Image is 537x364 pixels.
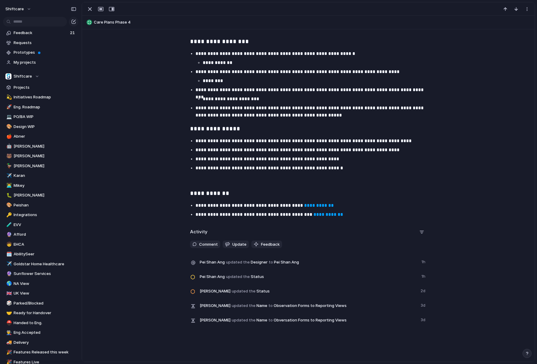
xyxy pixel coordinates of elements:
[3,142,78,151] a: 🤖[PERSON_NAME]
[14,281,76,287] span: NA View
[6,221,11,228] div: 🧪
[3,72,78,81] button: Shiftcare
[14,73,32,79] span: Shiftcare
[3,58,78,67] a: My projects
[6,192,11,199] div: 🐛
[3,220,78,229] a: 🧪EVV
[6,212,11,219] div: 🔑
[3,93,78,102] div: 💫Initiatives Roadmap
[6,113,11,120] div: 💻
[6,202,11,209] div: 🎨
[5,173,11,179] button: ✈️
[200,301,417,310] span: Name Observation Forms to Reporting Views
[3,260,78,269] a: ✈️Goldstar Home Healthcare
[200,274,225,280] span: Pei Shan Ang
[70,30,76,36] span: 21
[5,153,11,159] button: 🐻
[3,230,78,239] a: 🔮Afford
[3,122,78,131] div: 🎨Design WIP
[14,183,76,189] span: Mikey
[14,40,76,46] span: Requests
[5,133,11,139] button: 🍎
[14,340,76,346] span: Delivery
[3,308,78,318] a: 🤝Ready for Handover
[200,287,417,295] span: Status
[3,112,78,121] a: 💻PO/BA WIP
[200,317,230,323] span: [PERSON_NAME]
[3,240,78,249] a: 🧒EHCA
[3,171,78,180] a: ✈️Karan
[5,241,11,247] button: 🧒
[14,85,76,91] span: Projects
[199,241,218,247] span: Comment
[274,259,299,265] span: Pei Shan Ang
[14,163,76,169] span: [PERSON_NAME]
[200,258,418,266] span: Designer
[421,258,427,265] span: 1h
[3,103,78,112] a: 🚀Eng. Roadmap
[200,303,230,309] span: [PERSON_NAME]
[200,288,230,294] span: [PERSON_NAME]
[5,281,11,287] button: 🌎
[232,317,256,323] span: updated the
[200,316,417,324] span: Name Obversation Forms to Reporting Views
[14,290,76,296] span: UK View
[6,182,11,189] div: 👨‍💻
[6,349,11,356] div: 🎉
[3,48,78,57] a: Prototypes
[5,320,11,326] button: ⛑️
[3,161,78,171] div: 🦆[PERSON_NAME]
[5,251,11,257] button: 🗓️
[3,269,78,278] a: 🔮Sunflower Services
[6,133,11,140] div: 🍎
[421,316,427,323] span: 3d
[14,153,76,159] span: [PERSON_NAME]
[226,274,250,280] span: updated the
[3,191,78,200] a: 🐛[PERSON_NAME]
[3,348,78,357] div: 🎉Features Released this week
[5,231,11,238] button: 🔮
[14,330,76,336] span: Eng Accepted
[5,300,11,306] button: 🎲
[200,259,225,265] span: Pei Shan Ang
[421,272,427,279] span: 1h
[232,241,246,247] span: Update
[269,259,273,265] span: to
[3,210,78,219] a: 🔑Integrations
[3,338,78,347] div: 🚚Delivery
[14,30,68,36] span: Feedback
[3,250,78,259] a: 🗓️AbilitySeer
[6,231,11,238] div: 🔮
[3,299,78,308] a: 🎲Parked/Blocked
[6,260,11,267] div: ✈️
[14,143,76,149] span: [PERSON_NAME]
[232,288,256,294] span: updated the
[6,162,11,169] div: 🦆
[6,290,11,297] div: 🇬🇧
[85,18,532,27] button: Care Plans Phase 4
[3,289,78,298] div: 🇬🇧UK View
[226,259,250,265] span: updated the
[190,228,208,235] h2: Activity
[6,143,11,150] div: 🤖
[3,181,78,190] a: 👨‍💻Mikey
[5,271,11,277] button: 🔮
[6,270,11,277] div: 🔮
[3,201,78,210] div: 🎨Peishan
[232,303,256,309] span: updated the
[14,104,76,110] span: Eng. Roadmap
[3,28,78,37] a: Feedback21
[3,318,78,327] a: ⛑️Handed to Eng.
[6,300,11,307] div: 🎲
[6,251,11,258] div: 🗓️
[5,94,11,100] button: 💫
[6,339,11,346] div: 🚚
[6,280,11,287] div: 🌎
